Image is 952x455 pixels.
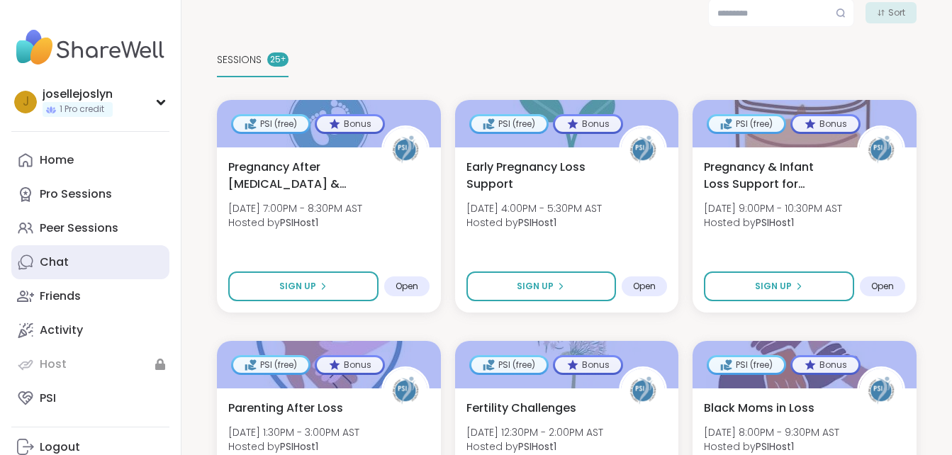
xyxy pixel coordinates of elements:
[40,391,56,406] div: PSI
[11,279,169,313] a: Friends
[228,400,343,417] span: Parenting After Loss
[471,357,547,373] div: PSI (free)
[317,116,383,132] div: Bonus
[704,400,814,417] span: Black Moms in Loss
[317,357,383,373] div: Bonus
[466,201,602,215] span: [DATE] 4:00PM - 5:30PM AST
[756,215,794,230] b: PSIHost1
[228,271,379,301] button: Sign Up
[228,425,359,439] span: [DATE] 1:30PM - 3:00PM AST
[279,280,316,293] span: Sign Up
[281,53,286,66] pre: +
[471,116,547,132] div: PSI (free)
[633,281,656,292] span: Open
[704,201,842,215] span: [DATE] 9:00PM - 10:30PM AST
[704,271,854,301] button: Sign Up
[43,86,113,102] div: josellejoslyn
[40,220,118,236] div: Peer Sessions
[756,439,794,454] b: PSIHost1
[228,215,362,230] span: Hosted by
[40,254,69,270] div: Chat
[383,369,427,412] img: PSIHost1
[466,425,603,439] span: [DATE] 12:30PM - 2:00PM AST
[60,103,104,116] span: 1 Pro credit
[23,93,29,111] span: j
[704,439,839,454] span: Hosted by
[233,357,308,373] div: PSI (free)
[859,128,903,172] img: PSIHost1
[518,439,556,454] b: PSIHost1
[217,52,262,67] span: SESSIONS
[871,281,894,292] span: Open
[11,313,169,347] a: Activity
[555,357,621,373] div: Bonus
[466,159,604,193] span: Early Pregnancy Loss Support
[233,116,308,132] div: PSI (free)
[466,400,576,417] span: Fertility Challenges
[11,381,169,415] a: PSI
[709,357,784,373] div: PSI (free)
[396,281,418,292] span: Open
[11,23,169,72] img: ShareWell Nav Logo
[859,369,903,412] img: PSIHost1
[228,201,362,215] span: [DATE] 7:00PM - 8:30PM AST
[555,116,621,132] div: Bonus
[704,215,842,230] span: Hosted by
[11,347,169,381] a: Host
[11,177,169,211] a: Pro Sessions
[383,128,427,172] img: PSIHost1
[518,215,556,230] b: PSIHost1
[11,245,169,279] a: Chat
[793,116,858,132] div: Bonus
[793,357,858,373] div: Bonus
[11,211,169,245] a: Peer Sessions
[621,128,665,172] img: PSIHost1
[40,288,81,304] div: Friends
[888,6,905,19] span: Sort
[280,439,318,454] b: PSIHost1
[466,271,617,301] button: Sign Up
[709,116,784,132] div: PSI (free)
[228,159,366,193] span: Pregnancy After [MEDICAL_DATA] & Early Infant Loss
[466,439,603,454] span: Hosted by
[621,369,665,412] img: PSIHost1
[228,439,359,454] span: Hosted by
[704,425,839,439] span: [DATE] 8:00PM - 9:30PM AST
[517,280,554,293] span: Sign Up
[466,215,602,230] span: Hosted by
[704,159,841,193] span: Pregnancy & Infant Loss Support for Parents
[267,52,289,67] div: 25
[40,186,112,202] div: Pro Sessions
[280,215,318,230] b: PSIHost1
[40,322,83,338] div: Activity
[755,280,792,293] span: Sign Up
[40,152,74,168] div: Home
[11,143,169,177] a: Home
[40,356,67,372] div: Host
[40,439,80,455] div: Logout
